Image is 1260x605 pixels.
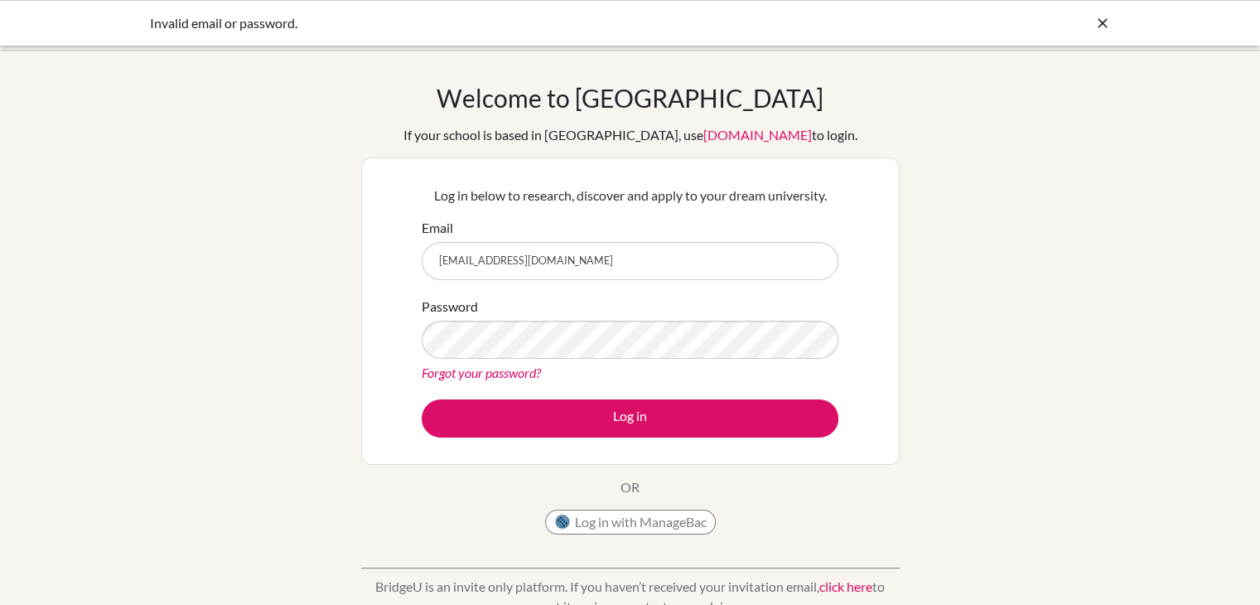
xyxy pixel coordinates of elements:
button: Log in with ManageBac [545,510,716,535]
a: [DOMAIN_NAME] [703,127,812,143]
a: Forgot your password? [422,365,541,380]
div: Invalid email or password. [150,13,862,33]
label: Email [422,218,453,238]
a: click here [819,578,872,594]
button: Log in [422,399,838,438]
div: If your school is based in [GEOGRAPHIC_DATA], use to login. [403,125,857,145]
p: OR [620,477,640,497]
h1: Welcome to [GEOGRAPHIC_DATA] [437,83,823,113]
label: Password [422,297,478,317]
p: Log in below to research, discover and apply to your dream university. [422,186,838,206]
